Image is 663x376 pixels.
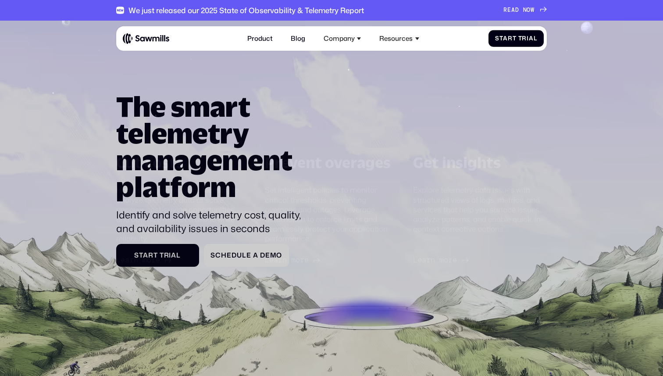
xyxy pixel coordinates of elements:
a: Schedule a Demo [204,244,289,267]
div: READ NOW [503,7,535,14]
div: Start Trial [495,35,537,42]
a: Start Trial [488,30,543,47]
div: We just released our 2025 State of Observability & Telemetry Report [128,6,364,14]
div: Company [324,35,355,43]
a: Start Trial [116,244,199,267]
a: READ NOW [503,7,547,14]
a: Product [242,30,278,48]
div: Resources [379,35,413,43]
h1: The smart telemetry management platform [116,93,308,201]
a: Blog [286,30,310,48]
div: Schedule a Demo [210,251,282,259]
div: Start Trial [123,251,192,259]
p: Identify and solve telemetry cost, quality, and availability issues in seconds [116,208,308,236]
